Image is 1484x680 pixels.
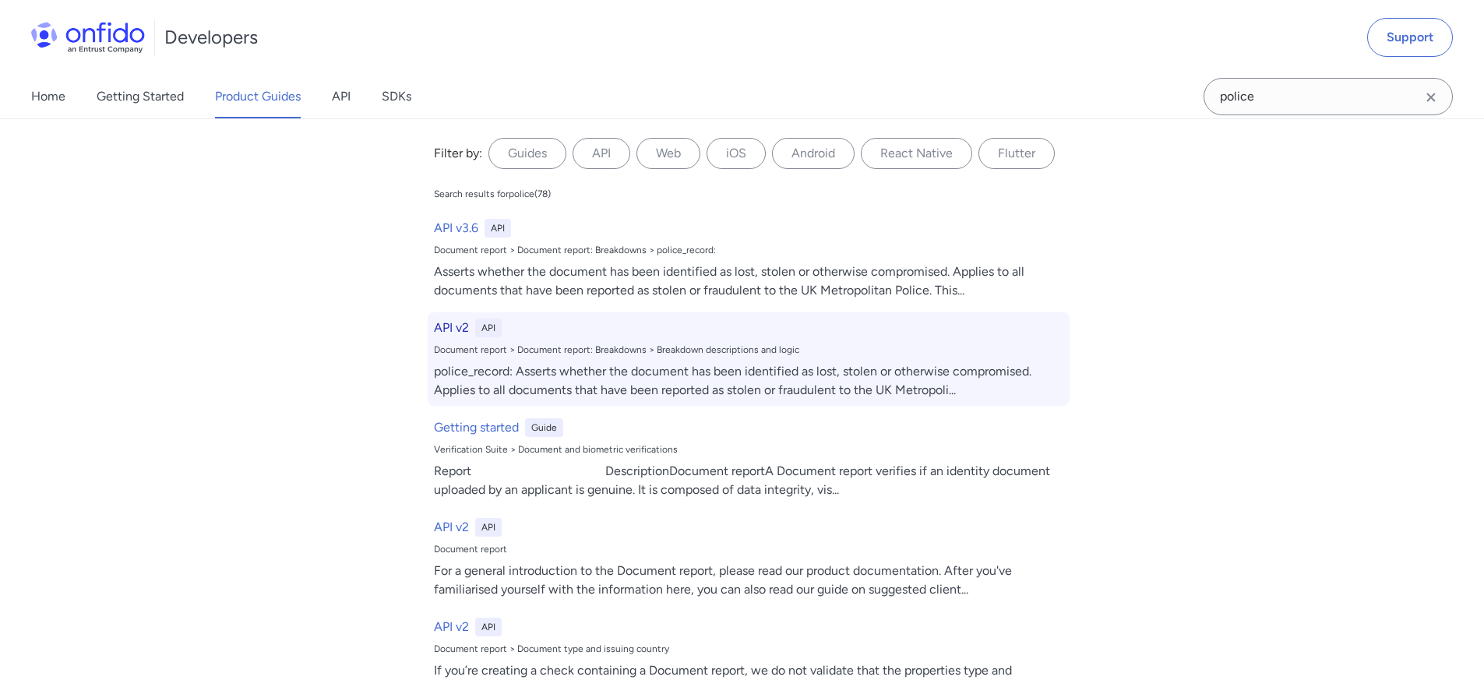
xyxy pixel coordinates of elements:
label: API [573,138,630,169]
svg: Clear search field button [1422,88,1440,107]
div: For a general introduction to the Document report, please read our product documentation. After y... [434,562,1063,599]
h6: API v2 [434,618,469,636]
div: Search results for police ( 78 ) [434,188,551,200]
div: police_record: Asserts whether the document has been identified as lost, stolen or otherwise comp... [434,362,1063,400]
label: React Native [861,138,972,169]
a: API [332,75,351,118]
h6: Getting started [434,418,519,437]
div: Filter by: [434,144,482,163]
label: Guides [488,138,566,169]
div: Verification Suite > Document and biometric verifications [434,443,1063,456]
div: Guide [525,418,563,437]
h6: API v2 [434,319,469,337]
div: Report DescriptionDocument reportA Document report verifies if an identity document uploaded by a... [434,462,1063,499]
img: Onfido Logo [31,22,145,53]
div: Document report > Document report: Breakdowns > police_record: [434,244,1063,256]
div: API [475,319,502,337]
a: Product Guides [215,75,301,118]
label: Android [772,138,855,169]
div: API [485,219,511,238]
div: API [475,518,502,537]
div: Document report > Document report: Breakdowns > Breakdown descriptions and logic [434,344,1063,356]
div: Asserts whether the document has been identified as lost, stolen or otherwise compromised. Applie... [434,262,1063,300]
h1: Developers [164,25,258,50]
a: Support [1367,18,1453,57]
a: API v3.6APIDocument report > Document report: Breakdowns > police_record:Asserts whether the docu... [428,213,1070,306]
a: Home [31,75,65,118]
input: Onfido search input field [1204,78,1453,115]
label: Web [636,138,700,169]
a: API v2APIDocument reportFor a general introduction to the Document report, please read our produc... [428,512,1070,605]
div: API [475,618,502,636]
label: Flutter [978,138,1055,169]
label: iOS [707,138,766,169]
h6: API v2 [434,518,469,537]
div: Document report [434,543,1063,555]
a: Getting Started [97,75,184,118]
a: SDKs [382,75,411,118]
a: API v2APIDocument report > Document report: Breakdowns > Breakdown descriptions and logicpolice_r... [428,312,1070,406]
h6: API v3.6 [434,219,478,238]
a: Getting startedGuideVerification Suite > Document and biometric verificationsReport DescriptionDo... [428,412,1070,506]
div: Document report > Document type and issuing country [434,643,1063,655]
